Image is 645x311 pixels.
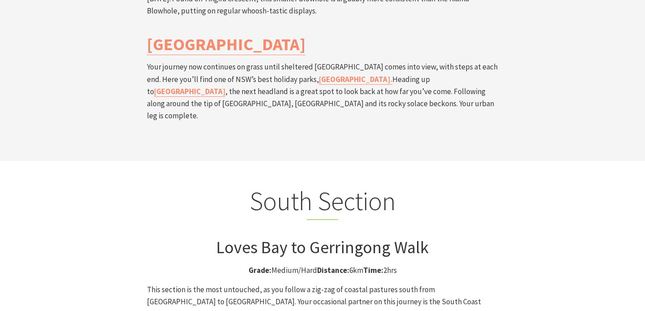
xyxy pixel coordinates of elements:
[147,237,498,258] h3: Loves Bay to Gerringong Walk
[319,74,392,85] a: [GEOGRAPHIC_DATA].
[363,265,383,275] strong: Time:
[147,34,305,55] a: [GEOGRAPHIC_DATA]
[154,86,225,97] a: [GEOGRAPHIC_DATA]
[147,264,498,276] p: Medium/Hard 6km 2hrs
[147,61,498,122] p: Your journey now continues on grass until sheltered [GEOGRAPHIC_DATA] comes into view, with steps...
[249,265,271,275] strong: Grade:
[147,186,498,220] h2: South Section
[317,265,349,275] strong: Distance:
